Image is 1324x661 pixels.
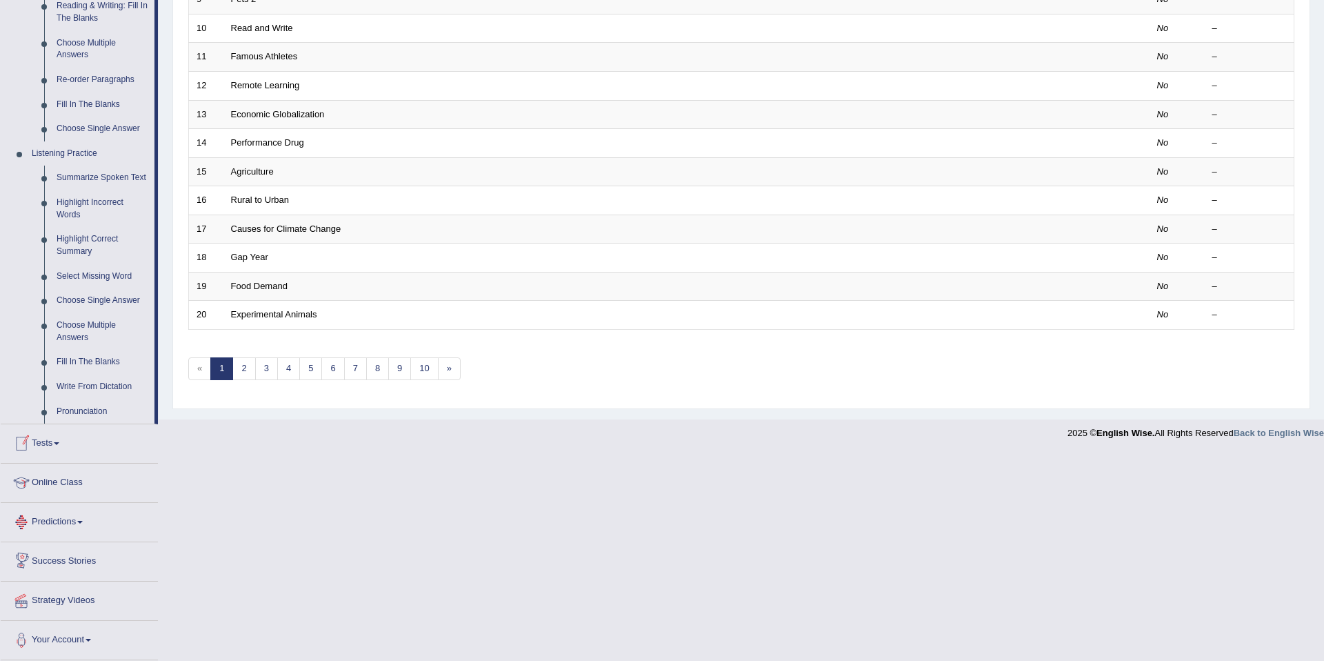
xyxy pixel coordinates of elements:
[189,71,223,100] td: 12
[50,288,154,313] a: Choose Single Answer
[1157,80,1169,90] em: No
[189,272,223,301] td: 19
[189,43,223,72] td: 11
[189,301,223,330] td: 20
[1212,50,1287,63] div: –
[388,357,411,380] a: 9
[189,157,223,186] td: 15
[1157,23,1169,33] em: No
[231,309,317,319] a: Experimental Animals
[50,117,154,141] a: Choose Single Answer
[1157,309,1169,319] em: No
[231,224,341,234] a: Causes for Climate Change
[277,357,300,380] a: 4
[189,244,223,273] td: 18
[299,357,322,380] a: 5
[50,399,154,424] a: Pronunciation
[255,357,278,380] a: 3
[1234,428,1324,438] a: Back to English Wise
[1096,428,1154,438] strong: English Wise.
[232,357,255,380] a: 2
[210,357,233,380] a: 1
[1212,108,1287,121] div: –
[26,141,154,166] a: Listening Practice
[1157,137,1169,148] em: No
[50,227,154,264] a: Highlight Correct Summary
[50,350,154,375] a: Fill In The Blanks
[1157,252,1169,262] em: No
[50,264,154,289] a: Select Missing Word
[1157,281,1169,291] em: No
[189,129,223,158] td: 14
[410,357,438,380] a: 10
[1212,79,1287,92] div: –
[321,357,344,380] a: 6
[1,542,158,577] a: Success Stories
[1067,420,1324,440] div: 2025 © All Rights Reserved
[1212,308,1287,322] div: –
[231,109,325,119] a: Economic Globalization
[1,464,158,498] a: Online Class
[438,357,461,380] a: »
[1,503,158,537] a: Predictions
[1212,223,1287,236] div: –
[1212,137,1287,150] div: –
[344,357,367,380] a: 7
[1,424,158,459] a: Tests
[1157,109,1169,119] em: No
[231,51,298,61] a: Famous Athletes
[1212,166,1287,179] div: –
[231,195,290,205] a: Rural to Urban
[1,582,158,616] a: Strategy Videos
[231,252,268,262] a: Gap Year
[1212,194,1287,207] div: –
[50,375,154,399] a: Write From Dictation
[366,357,389,380] a: 8
[189,186,223,215] td: 16
[188,357,211,380] span: «
[50,313,154,350] a: Choose Multiple Answers
[231,80,300,90] a: Remote Learning
[1212,251,1287,264] div: –
[189,14,223,43] td: 10
[1157,166,1169,177] em: No
[1212,22,1287,35] div: –
[1212,280,1287,293] div: –
[189,100,223,129] td: 13
[50,31,154,68] a: Choose Multiple Answers
[1157,51,1169,61] em: No
[50,190,154,227] a: Highlight Incorrect Words
[231,166,274,177] a: Agriculture
[231,281,288,291] a: Food Demand
[50,68,154,92] a: Re-order Paragraphs
[1157,195,1169,205] em: No
[189,215,223,244] td: 17
[231,23,293,33] a: Read and Write
[50,92,154,117] a: Fill In The Blanks
[1,621,158,655] a: Your Account
[1157,224,1169,234] em: No
[231,137,304,148] a: Performance Drug
[50,166,154,190] a: Summarize Spoken Text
